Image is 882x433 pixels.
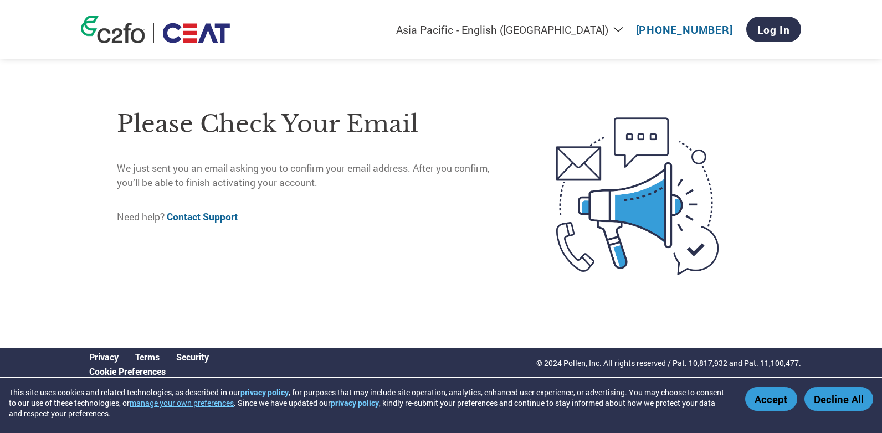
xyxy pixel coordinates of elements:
[510,97,765,295] img: open-email
[130,398,234,408] button: manage your own preferences
[81,16,145,43] img: c2fo logo
[117,106,510,142] h1: Please check your email
[167,210,238,223] a: Contact Support
[89,365,166,377] a: Cookie Preferences, opens a dedicated popup modal window
[536,357,801,369] p: © 2024 Pollen, Inc. All rights reserved / Pat. 10,817,932 and Pat. 11,100,477.
[117,161,510,190] p: We just sent you an email asking you to confirm your email address. After you confirm, you’ll be ...
[636,23,733,37] a: [PHONE_NUMBER]
[804,387,873,411] button: Decline All
[331,398,379,408] a: privacy policy
[135,351,160,363] a: Terms
[117,210,510,224] p: Need help?
[240,387,289,398] a: privacy policy
[81,365,217,377] div: Open Cookie Preferences Modal
[162,23,230,43] img: Ceat
[746,17,801,42] a: Log In
[745,387,797,411] button: Accept
[89,351,119,363] a: Privacy
[9,387,729,419] div: This site uses cookies and related technologies, as described in our , for purposes that may incl...
[176,351,209,363] a: Security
